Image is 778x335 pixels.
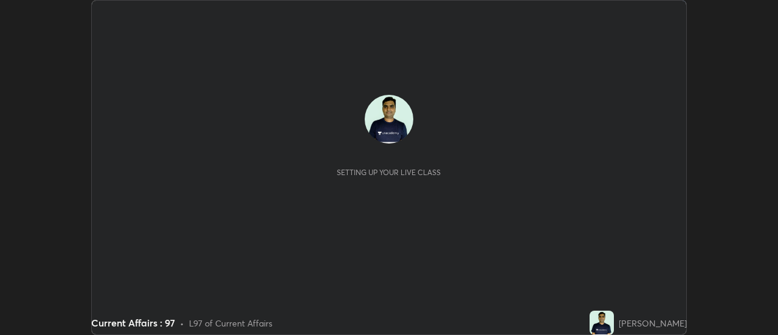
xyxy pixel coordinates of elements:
[365,95,413,143] img: d3762dffd6d8475ea9bf86f1b92e1243.jpg
[189,317,272,330] div: L97 of Current Affairs
[337,168,441,177] div: Setting up your live class
[180,317,184,330] div: •
[91,316,175,330] div: Current Affairs : 97
[590,311,614,335] img: d3762dffd6d8475ea9bf86f1b92e1243.jpg
[619,317,687,330] div: [PERSON_NAME]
